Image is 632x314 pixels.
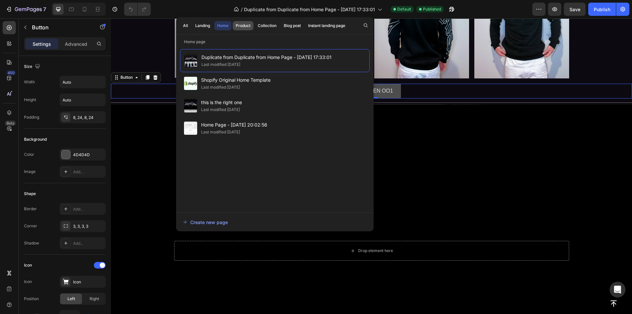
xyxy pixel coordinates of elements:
[281,21,304,30] button: Blog post
[124,3,151,16] div: Undo/Redo
[24,296,39,302] div: Position
[183,23,188,29] div: All
[201,99,242,106] span: this is the right one
[24,191,36,197] div: Shape
[233,21,253,30] button: Product
[183,219,228,226] div: Create new page
[67,296,75,302] span: Left
[111,18,632,314] iframe: Design area
[192,21,213,30] button: Landing
[6,70,16,75] div: 450
[24,223,37,229] div: Corner
[423,6,441,12] span: Published
[24,206,37,212] div: Border
[73,152,104,158] div: 4D4D4D
[3,3,49,16] button: 7
[588,3,616,16] button: Publish
[65,41,87,47] p: Advanced
[231,65,290,80] a: Rich Text Editor. Editing area: main
[24,79,35,85] div: Width
[24,114,39,120] div: Padding
[176,39,374,45] p: Home page
[236,23,250,29] div: Product
[247,68,282,77] p: CHOSEN OO1
[201,76,271,84] span: Shopify Original Home Template
[60,94,105,106] input: Auto
[73,169,104,175] div: Add...
[24,279,32,285] div: Icon
[217,23,228,29] div: Home
[569,7,580,12] span: Save
[195,23,210,29] div: Landing
[564,3,586,16] button: Save
[247,230,282,235] div: Drop element here
[201,121,267,129] span: Home Page - [DATE] 20:02:56
[201,53,331,61] span: Duplicate from Duplicate from Home Page - [DATE] 17:33:01
[24,62,41,71] div: Size
[24,169,36,175] div: Image
[43,5,46,13] p: 7
[259,51,263,55] button: Dot
[73,241,104,246] div: Add...
[73,206,104,212] div: Add...
[247,68,282,77] div: Rich Text Editor. Editing area: main
[610,282,625,298] div: Open Intercom Messenger
[305,21,348,30] button: Instant landing page
[284,23,301,29] div: Blog post
[397,6,411,12] span: Default
[241,6,243,13] span: /
[201,106,240,113] div: Last modified [DATE]
[5,121,16,126] div: Beta
[214,21,231,30] button: Home
[201,61,240,68] div: Last modified [DATE]
[24,136,47,142] div: Background
[24,240,39,246] div: Shadow
[201,84,240,91] div: Last modified [DATE]
[258,23,276,29] div: Collection
[73,223,104,229] div: 3, 3, 3, 3
[32,23,88,31] p: Button
[60,76,105,88] input: Auto
[73,279,104,285] div: Icon
[183,215,367,229] button: Create new page
[180,21,191,30] button: All
[24,262,32,268] div: Icon
[8,56,23,62] div: Button
[255,21,279,30] button: Collection
[90,296,99,302] span: Right
[244,6,375,13] span: Duplicate from Duplicate from Home Page - [DATE] 17:33:01
[33,41,51,47] p: Settings
[201,129,240,135] div: Last modified [DATE]
[308,23,345,29] div: Instant landing page
[24,152,34,157] div: Color
[24,97,36,103] div: Height
[594,6,610,13] div: Publish
[73,115,104,121] div: 8, 24, 8, 24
